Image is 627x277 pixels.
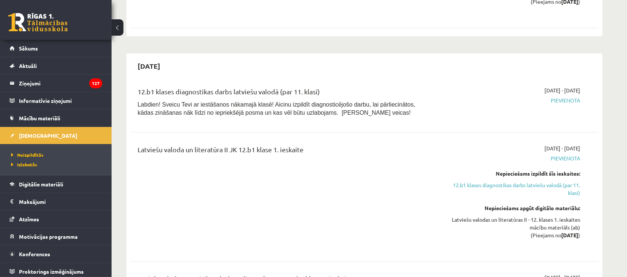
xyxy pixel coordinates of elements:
span: [DEMOGRAPHIC_DATA] [19,132,77,139]
legend: Ziņojumi [19,75,102,92]
span: Aktuāli [19,62,37,69]
a: Sākums [10,40,102,57]
a: Atzīmes [10,211,102,228]
a: Neizpildītās [11,151,104,158]
a: 12.b1 klases diagnostikas darbs latviešu valodā (par 11. klasi) [440,181,580,197]
a: [DEMOGRAPHIC_DATA] [10,127,102,144]
div: 12.b1 klases diagnostikas darbs latviešu valodā (par 11. klasi) [138,87,429,100]
legend: Informatīvie ziņojumi [19,92,102,109]
a: Rīgas 1. Tālmācības vidusskola [8,13,68,32]
span: Pievienota [440,154,580,162]
span: [DATE] - [DATE] [544,87,580,94]
div: Latviešu valoda un literatūra II JK 12.b1 klase 1. ieskaite [138,144,429,158]
div: Nepieciešams izpildīt šīs ieskaites: [440,170,580,177]
legend: Maksājumi [19,193,102,210]
a: Konferences [10,245,102,263]
span: Izlabotās [11,162,37,167]
span: Sākums [19,45,38,52]
span: Labdien! Sveicu Tevi ar iestāšanos nākamajā klasē! Aicinu izpildīt diagnosticējošo darbu, lai pār... [138,101,415,116]
span: Neizpildītās [11,152,44,158]
span: Atzīmes [19,216,39,222]
i: 127 [89,78,102,88]
span: Pievienota [440,97,580,104]
a: Informatīvie ziņojumi [10,92,102,109]
a: Maksājumi [10,193,102,210]
span: Mācību materiāli [19,115,60,121]
a: Ziņojumi127 [10,75,102,92]
div: Nepieciešams apgūt digitālo materiālu: [440,204,580,212]
a: Motivācijas programma [10,228,102,245]
a: Digitālie materiāli [10,176,102,193]
span: Motivācijas programma [19,233,78,240]
span: Proktoringa izmēģinājums [19,268,84,275]
a: Aktuāli [10,57,102,74]
h2: [DATE] [130,57,168,75]
a: Mācību materiāli [10,110,102,127]
span: Konferences [19,251,50,257]
span: [DATE] - [DATE] [544,144,580,152]
div: Latviešu valodas un literatūras II - 12. klases 1. ieskaites mācību materiāls (ab) (Pieejams no ) [440,216,580,239]
a: Izlabotās [11,161,104,168]
strong: [DATE] [561,232,578,238]
span: Digitālie materiāli [19,181,63,188]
